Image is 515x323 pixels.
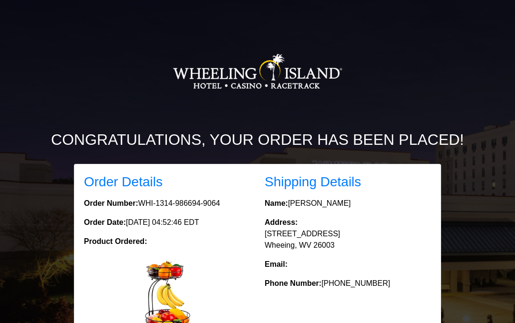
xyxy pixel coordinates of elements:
[265,278,431,289] p: [PHONE_NUMBER]
[173,24,342,119] img: Logo
[84,217,250,228] p: [DATE] 04:52:46 EDT
[84,174,250,190] h3: Order Details
[265,198,431,209] p: [PERSON_NAME]
[265,174,431,190] h3: Shipping Details
[265,199,288,207] strong: Name:
[265,218,298,226] strong: Address:
[84,198,250,209] p: WHI-1314-986694-9064
[84,237,147,245] strong: Product Ordered:
[84,218,126,226] strong: Order Date:
[265,279,321,287] strong: Phone Number:
[265,260,288,268] strong: Email:
[84,199,138,207] strong: Order Number:
[265,217,431,251] p: [STREET_ADDRESS] Wheeing, WV 26003
[36,131,479,149] h2: Congratulations, your order has been placed!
